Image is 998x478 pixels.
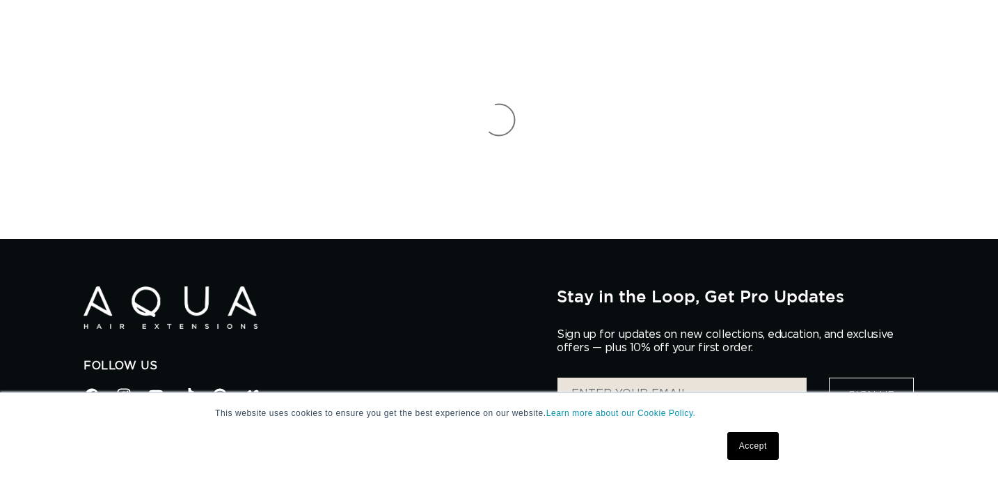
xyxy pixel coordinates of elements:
a: Accept [727,432,779,460]
img: Aqua Hair Extensions [84,286,258,329]
p: This website uses cookies to ensure you get the best experience on our website. [215,407,783,419]
input: ENTER YOUR EMAIL [557,378,807,413]
a: Learn more about our Cookie Policy. [546,408,696,418]
h2: Follow Us [84,359,536,373]
h2: Stay in the Loop, Get Pro Updates [557,286,914,306]
p: Sign up for updates on new collections, education, and exclusive offers — plus 10% off your first... [557,328,905,355]
button: Sign Up [829,378,914,413]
